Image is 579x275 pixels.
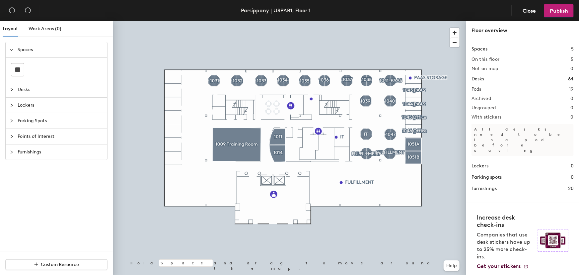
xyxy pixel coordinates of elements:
div: Floor overview [471,27,574,35]
h1: Parking spots [471,174,502,181]
h2: Pods [471,87,481,92]
span: Publish [550,8,568,14]
h2: 0 [571,115,574,120]
h2: 19 [569,87,574,92]
a: Get your stickers [477,263,529,270]
h2: Ungrouped [471,105,496,111]
span: Get your stickers [477,263,521,269]
span: collapsed [10,150,14,154]
h1: Spaces [471,46,487,53]
button: Close [517,4,542,17]
h1: 0 [571,162,574,170]
p: All desks need to be in a pod before saving [471,124,574,156]
span: collapsed [10,88,14,92]
button: Publish [544,4,574,17]
span: Layout [3,26,18,32]
span: collapsed [10,135,14,138]
div: Parsippany | USPAR1, Floor 1 [241,6,311,15]
h2: 0 [571,96,574,101]
h2: With stickers [471,115,502,120]
span: Spaces [18,42,103,57]
span: expanded [10,48,14,52]
h2: Not on map [471,66,498,71]
span: Lockers [18,98,103,113]
h2: 0 [571,66,574,71]
h2: On this floor [471,57,500,62]
h1: Furnishings [471,185,497,192]
span: Parking Spots [18,113,103,129]
h1: 64 [568,75,574,83]
span: Work Areas (0) [29,26,61,32]
h1: 20 [568,185,574,192]
h1: 0 [571,174,574,181]
span: Furnishings [18,144,103,160]
span: Desks [18,82,103,97]
span: Custom Resource [41,262,79,267]
span: Points of Interest [18,129,103,144]
h2: 5 [571,57,574,62]
h1: 5 [571,46,574,53]
h4: Increase desk check-ins [477,214,534,229]
span: Close [523,8,536,14]
p: Companies that use desk stickers have up to 25% more check-ins. [477,231,534,260]
img: Sticker logo [538,229,568,252]
button: Custom Resource [5,259,108,270]
h1: Desks [471,75,484,83]
button: Undo (⌘ + Z) [5,4,19,17]
h1: Lockers [471,162,488,170]
button: Help [444,260,460,271]
h2: 0 [571,105,574,111]
button: Redo (⌘ + ⇧ + Z) [21,4,35,17]
h2: Archived [471,96,491,101]
span: collapsed [10,103,14,107]
span: collapsed [10,119,14,123]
